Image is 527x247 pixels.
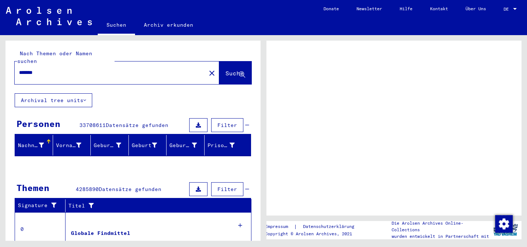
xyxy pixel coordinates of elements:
[132,142,157,149] div: Geburt‏
[504,7,512,12] span: DE
[392,233,490,240] p: wurden entwickelt in Partnerschaft mit
[208,69,216,78] mat-icon: close
[219,61,251,84] button: Suche
[15,135,53,156] mat-header-cell: Nachname
[6,7,92,25] img: Arolsen_neg.svg
[79,122,106,128] span: 33708611
[76,186,99,192] span: 4285890
[15,93,92,107] button: Archival tree units
[265,231,363,237] p: Copyright © Arolsen Archives, 2021
[99,186,161,192] span: Datensätze gefunden
[208,142,235,149] div: Prisoner #
[205,135,251,156] mat-header-cell: Prisoner #
[68,202,237,210] div: Titel
[68,200,244,212] div: Titel
[297,223,363,231] a: Datenschutzerklärung
[217,186,237,192] span: Filter
[135,16,202,34] a: Archiv erkunden
[56,142,82,149] div: Vorname
[16,117,60,130] div: Personen
[56,139,91,151] div: Vorname
[16,181,49,194] div: Themen
[211,182,243,196] button: Filter
[169,142,197,149] div: Geburtsdatum
[495,215,513,233] img: Zustimmung ändern
[169,139,206,151] div: Geburtsdatum
[98,16,135,35] a: Suchen
[211,118,243,132] button: Filter
[71,229,130,237] div: Globale Findmittel
[265,223,294,231] a: Impressum
[18,202,60,209] div: Signature
[106,122,168,128] span: Datensätze gefunden
[18,142,44,149] div: Nachname
[15,212,66,246] td: 0
[492,221,519,239] img: yv_logo.png
[18,200,67,212] div: Signature
[392,220,490,233] p: Die Arolsen Archives Online-Collections
[129,135,167,156] mat-header-cell: Geburt‏
[17,50,92,64] mat-label: Nach Themen oder Namen suchen
[167,135,205,156] mat-header-cell: Geburtsdatum
[94,139,130,151] div: Geburtsname
[205,66,219,80] button: Clear
[217,122,237,128] span: Filter
[265,223,363,231] div: |
[208,139,244,151] div: Prisoner #
[94,142,121,149] div: Geburtsname
[18,139,53,151] div: Nachname
[53,135,91,156] mat-header-cell: Vorname
[132,139,167,151] div: Geburt‏
[225,70,244,77] span: Suche
[91,135,129,156] mat-header-cell: Geburtsname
